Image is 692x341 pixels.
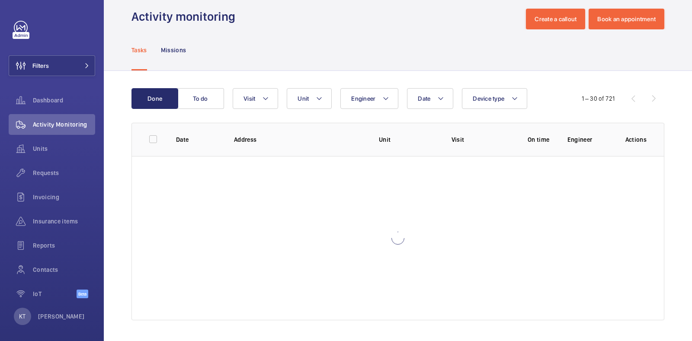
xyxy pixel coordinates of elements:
span: Engineer [351,95,375,102]
span: Contacts [33,265,95,274]
span: Visit [243,95,255,102]
button: Create a callout [526,9,585,29]
button: Unit [287,88,332,109]
p: Visit [452,135,510,144]
span: Insurance items [33,217,95,226]
button: To do [177,88,224,109]
span: IoT [33,290,77,298]
button: Done [131,88,178,109]
button: Visit [233,88,278,109]
span: Dashboard [33,96,95,105]
span: Activity Monitoring [33,120,95,129]
span: Device type [473,95,504,102]
span: Units [33,144,95,153]
p: Actions [625,135,647,144]
span: Filters [32,61,49,70]
span: Requests [33,169,95,177]
span: Date [418,95,430,102]
span: Unit [298,95,309,102]
span: Beta [77,290,88,298]
button: Engineer [340,88,398,109]
p: Tasks [131,46,147,54]
p: [PERSON_NAME] [38,312,85,321]
p: Date [176,135,220,144]
p: Missions [161,46,186,54]
span: Invoicing [33,193,95,201]
button: Filters [9,55,95,76]
button: Date [407,88,453,109]
button: Book an appointment [589,9,664,29]
p: Address [234,135,365,144]
p: On time [524,135,554,144]
p: Engineer [567,135,612,144]
span: Reports [33,241,95,250]
p: Unit [379,135,438,144]
h1: Activity monitoring [131,9,240,25]
div: 1 – 30 of 721 [582,94,615,103]
button: Device type [462,88,527,109]
p: KT [19,312,26,321]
